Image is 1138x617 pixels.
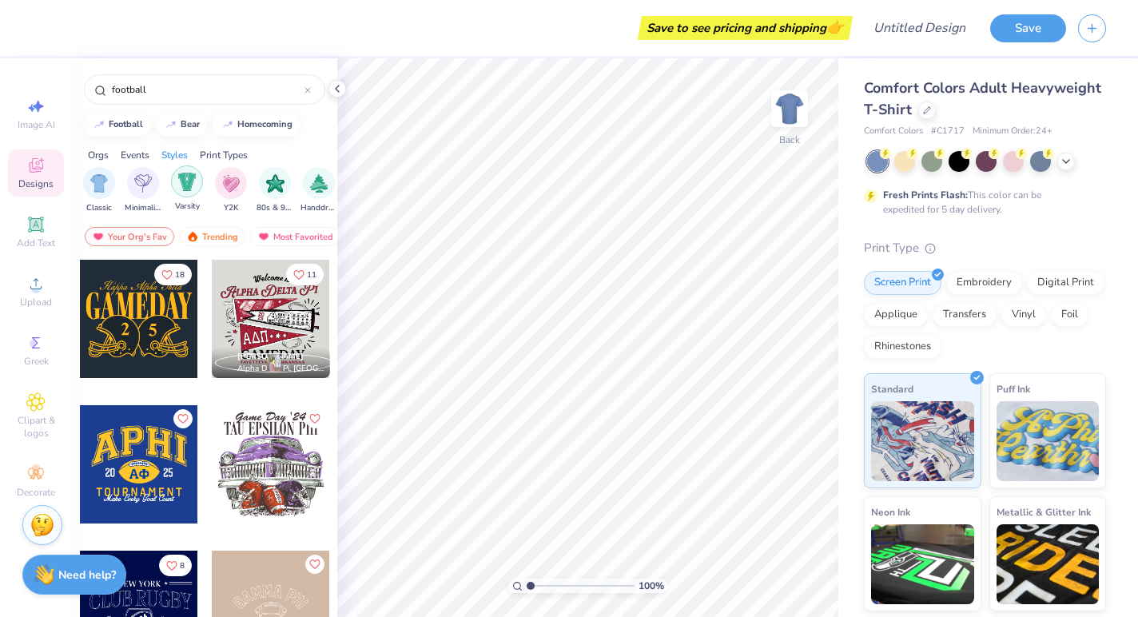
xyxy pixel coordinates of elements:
[110,82,304,98] input: Try "Alpha"
[178,173,197,191] img: Varsity Image
[257,167,293,214] button: filter button
[861,12,978,44] input: Untitled Design
[1051,303,1088,327] div: Foil
[17,486,55,499] span: Decorate
[125,167,161,214] button: filter button
[997,504,1091,520] span: Metallic & Glitter Ink
[179,227,245,246] div: Trending
[156,113,207,137] button: bear
[18,177,54,190] span: Designs
[864,78,1101,119] span: Comfort Colors Adult Heavyweight T-Shirt
[83,167,115,214] div: filter for Classic
[871,401,974,481] img: Standard
[307,271,316,279] span: 11
[17,237,55,249] span: Add Text
[864,239,1106,257] div: Print Type
[871,380,913,397] span: Standard
[180,562,185,570] span: 8
[1027,271,1104,295] div: Digital Print
[300,167,337,214] div: filter for Handdrawn
[171,167,203,214] button: filter button
[237,120,292,129] div: homecoming
[864,303,928,327] div: Applique
[84,113,150,137] button: football
[266,174,284,193] img: 80s & 90s Image
[997,380,1030,397] span: Puff Ink
[58,567,116,583] strong: Need help?
[931,125,965,138] span: # C1717
[222,174,240,193] img: Y2K Image
[165,120,177,129] img: trend_line.gif
[237,363,324,375] span: Alpha Delta Pi, [GEOGRAPHIC_DATA][US_STATE] at [GEOGRAPHIC_DATA]
[109,120,143,129] div: football
[871,504,910,520] span: Neon Ink
[215,167,247,214] div: filter for Y2K
[973,125,1052,138] span: Minimum Order: 24 +
[173,409,193,428] button: Like
[181,120,200,129] div: bear
[24,355,49,368] span: Greek
[125,167,161,214] div: filter for Minimalist
[300,167,337,214] button: filter button
[305,409,324,428] button: Like
[154,264,192,285] button: Like
[134,174,152,193] img: Minimalist Image
[85,227,174,246] div: Your Org's Fav
[92,231,105,242] img: most_fav.gif
[90,174,109,193] img: Classic Image
[286,264,324,285] button: Like
[779,133,800,147] div: Back
[864,271,941,295] div: Screen Print
[864,125,923,138] span: Comfort Colors
[161,148,188,162] div: Styles
[200,148,248,162] div: Print Types
[305,555,324,574] button: Like
[883,189,968,201] strong: Fresh Prints Flash:
[221,120,234,129] img: trend_line.gif
[86,202,112,214] span: Classic
[237,351,304,362] span: [PERSON_NAME]
[83,167,115,214] button: filter button
[125,202,161,214] span: Minimalist
[639,579,664,593] span: 100 %
[93,120,105,129] img: trend_line.gif
[159,555,192,576] button: Like
[997,524,1100,604] img: Metallic & Glitter Ink
[8,414,64,440] span: Clipart & logos
[933,303,997,327] div: Transfers
[310,174,328,193] img: Handdrawn Image
[175,271,185,279] span: 18
[871,524,974,604] img: Neon Ink
[88,148,109,162] div: Orgs
[186,231,199,242] img: trending.gif
[946,271,1022,295] div: Embroidery
[215,167,247,214] button: filter button
[864,335,941,359] div: Rhinestones
[175,201,200,213] span: Varsity
[642,16,849,40] div: Save to see pricing and shipping
[257,167,293,214] div: filter for 80s & 90s
[171,165,203,213] div: filter for Varsity
[20,296,52,308] span: Upload
[997,401,1100,481] img: Puff Ink
[213,113,300,137] button: homecoming
[300,202,337,214] span: Handdrawn
[18,118,55,131] span: Image AI
[990,14,1066,42] button: Save
[774,93,806,125] img: Back
[257,202,293,214] span: 80s & 90s
[224,202,238,214] span: Y2K
[257,231,270,242] img: most_fav.gif
[250,227,340,246] div: Most Favorited
[121,148,149,162] div: Events
[826,18,844,37] span: 👉
[1001,303,1046,327] div: Vinyl
[883,188,1080,217] div: This color can be expedited for 5 day delivery.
